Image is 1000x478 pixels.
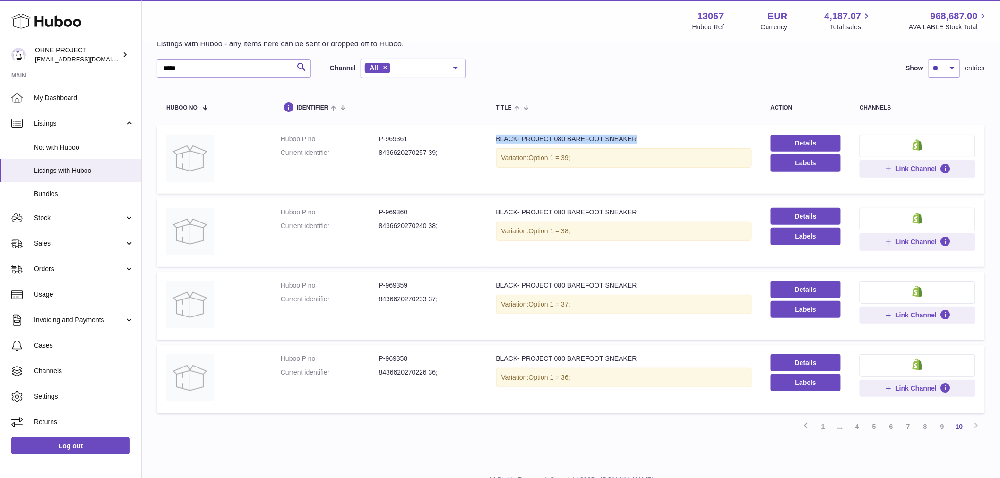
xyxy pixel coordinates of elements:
a: 9 [934,418,951,435]
span: All [370,64,378,71]
a: 1 [815,418,832,435]
button: Link Channel [860,160,975,177]
span: Total sales [830,23,872,32]
span: Option 1 = 39; [529,154,570,162]
a: Details [771,208,841,225]
span: Huboo no [166,105,198,111]
a: 10 [951,418,968,435]
dd: 8436620270240 38; [379,222,477,230]
dd: 8436620270226 36; [379,368,477,377]
a: Details [771,354,841,371]
div: Variation: [496,368,752,387]
span: title [496,105,512,111]
dt: Current identifier [281,222,379,230]
img: internalAdmin-13057@internal.huboo.com [11,48,26,62]
img: BLACK- PROJECT 080 BAREFOOT SNEAKER [166,135,214,182]
span: 4,187.07 [825,10,862,23]
dt: Huboo P no [281,135,379,144]
div: Variation: [496,295,752,314]
div: BLACK- PROJECT 080 BAREFOOT SNEAKER [496,354,752,363]
span: Option 1 = 38; [529,227,570,235]
img: shopify-small.png [913,139,922,151]
img: shopify-small.png [913,359,922,370]
span: Sales [34,239,124,248]
img: BLACK- PROJECT 080 BAREFOOT SNEAKER [166,354,214,401]
a: Details [771,281,841,298]
button: Labels [771,154,841,171]
dd: P-969358 [379,354,477,363]
dt: Huboo P no [281,281,379,290]
button: Labels [771,374,841,391]
span: ... [832,418,849,435]
dd: 8436620270257 39; [379,148,477,157]
a: 8 [917,418,934,435]
div: Variation: [496,222,752,241]
span: entries [965,64,985,73]
span: Link Channel [896,238,937,246]
span: [EMAIL_ADDRESS][DOMAIN_NAME] [35,55,139,63]
strong: EUR [767,10,787,23]
button: Link Channel [860,307,975,324]
span: AVAILABLE Stock Total [909,23,989,32]
div: BLACK- PROJECT 080 BAREFOOT SNEAKER [496,281,752,290]
span: Bundles [34,189,134,198]
dt: Current identifier [281,368,379,377]
dd: 8436620270233 37; [379,295,477,304]
span: Settings [34,392,134,401]
label: Show [906,64,923,73]
dt: Current identifier [281,148,379,157]
img: BLACK- PROJECT 080 BAREFOOT SNEAKER [166,281,214,328]
span: My Dashboard [34,94,134,102]
span: Option 1 = 36; [529,374,570,381]
div: channels [860,105,975,111]
span: Link Channel [896,311,937,319]
div: Variation: [496,148,752,168]
span: Usage [34,290,134,299]
span: Listings with Huboo [34,166,134,175]
a: 968,687.00 AVAILABLE Stock Total [909,10,989,32]
a: Details [771,135,841,152]
button: Link Channel [860,233,975,250]
span: Orders [34,265,124,273]
span: 968,687.00 [931,10,978,23]
span: Listings [34,119,124,128]
a: 7 [900,418,917,435]
strong: 13057 [698,10,724,23]
label: Channel [330,64,356,73]
a: 4 [849,418,866,435]
img: BLACK- PROJECT 080 BAREFOOT SNEAKER [166,208,214,255]
span: Channels [34,367,134,376]
div: action [771,105,841,111]
a: 5 [866,418,883,435]
span: Cases [34,341,134,350]
div: BLACK- PROJECT 080 BAREFOOT SNEAKER [496,135,752,144]
img: shopify-small.png [913,286,922,297]
dt: Huboo P no [281,208,379,217]
div: Currency [761,23,788,32]
dt: Huboo P no [281,354,379,363]
dd: P-969360 [379,208,477,217]
span: Stock [34,213,124,222]
span: Option 1 = 37; [529,300,570,308]
button: Labels [771,228,841,245]
button: Labels [771,301,841,318]
dd: P-969359 [379,281,477,290]
span: Link Channel [896,384,937,393]
div: Huboo Ref [692,23,724,32]
a: 6 [883,418,900,435]
span: Not with Huboo [34,143,134,152]
img: shopify-small.png [913,213,922,224]
a: Log out [11,437,130,454]
span: Returns [34,418,134,427]
div: BLACK- PROJECT 080 BAREFOOT SNEAKER [496,208,752,217]
dt: Current identifier [281,295,379,304]
dd: P-969361 [379,135,477,144]
a: 4,187.07 Total sales [825,10,872,32]
span: Invoicing and Payments [34,316,124,324]
span: identifier [297,105,328,111]
div: OHNE PROJECT [35,46,120,64]
button: Link Channel [860,380,975,397]
span: Link Channel [896,164,937,173]
p: Listings with Huboo - any items here can be sent or dropped off to Huboo. [157,39,404,49]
